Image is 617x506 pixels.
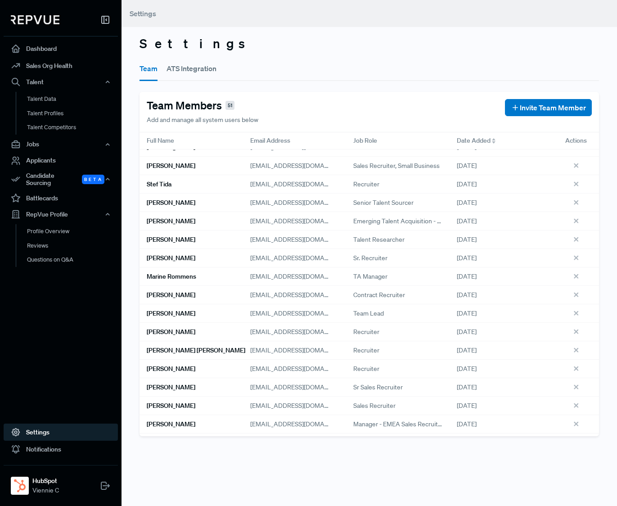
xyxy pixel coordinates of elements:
span: Job Role [353,136,377,145]
a: Dashboard [4,40,118,57]
div: [DATE] [450,397,553,415]
button: Team [140,56,158,81]
span: [EMAIL_ADDRESS][DOMAIN_NAME] [250,309,353,317]
p: Add and manage all system users below [147,115,258,125]
span: Recruiter [353,180,379,189]
span: Team Lead [353,309,384,318]
span: [EMAIL_ADDRESS][DOMAIN_NAME] [250,235,353,244]
div: [DATE] [450,304,553,323]
span: Beta [82,175,104,184]
span: [EMAIL_ADDRESS][DOMAIN_NAME] [250,199,353,207]
button: Candidate Sourcing Beta [4,169,118,190]
div: Toggle SortBy [450,132,553,149]
span: [EMAIL_ADDRESS][DOMAIN_NAME] [250,328,353,336]
span: Full Name [147,136,174,145]
h6: [PERSON_NAME] [PERSON_NAME] [147,347,245,354]
h4: Team Members [147,99,222,112]
div: [DATE] [450,323,553,341]
span: [EMAIL_ADDRESS][DOMAIN_NAME] [250,291,353,299]
a: HubSpotHubSpotViennie C [4,465,118,499]
h6: [PERSON_NAME] [147,420,195,428]
a: Settings [4,424,118,441]
a: Talent Profiles [16,106,130,121]
span: [EMAIL_ADDRESS][DOMAIN_NAME] [250,272,353,280]
h6: [PERSON_NAME] [147,199,195,207]
span: Talent Researcher [353,235,405,244]
h6: [PERSON_NAME] [147,291,195,299]
span: [EMAIL_ADDRESS][DOMAIN_NAME] [250,420,353,428]
span: [EMAIL_ADDRESS][DOMAIN_NAME] [250,143,353,151]
span: Date Added [457,136,491,145]
span: Sales Recruiter, Small Business [353,161,440,171]
h6: [PERSON_NAME] [147,162,195,170]
a: Applicants [4,152,118,169]
a: Profile Overview [16,224,130,239]
img: RepVue [11,15,59,24]
h6: [PERSON_NAME] [147,384,195,391]
h6: [PERSON_NAME] [147,328,195,336]
span: Sales Recruiter [353,401,396,411]
button: RepVue Profile [4,207,118,222]
span: [EMAIL_ADDRESS][DOMAIN_NAME] [250,162,353,170]
span: Senior Talent Sourcer [353,198,414,208]
div: [DATE] [450,378,553,397]
h6: [PERSON_NAME] [147,217,195,225]
span: [EMAIL_ADDRESS][DOMAIN_NAME] [250,365,353,373]
span: Emerging Talent Acquisition - EMEA [353,217,442,226]
span: Sr. Recruiter [353,253,387,263]
div: [DATE] [450,230,553,249]
span: Viennie C [32,486,59,495]
div: [DATE] [450,341,553,360]
span: [EMAIL_ADDRESS][DOMAIN_NAME] [250,383,353,391]
span: [EMAIL_ADDRESS][DOMAIN_NAME] [250,346,353,354]
img: HubSpot [13,479,27,493]
div: [DATE] [450,360,553,378]
span: Contract Recruiter [353,290,405,300]
h6: [PERSON_NAME] [147,365,195,373]
a: Sales Org Health [4,57,118,74]
div: [DATE] [450,175,553,194]
div: [DATE] [450,157,553,175]
h6: Marine Rommens [147,273,196,280]
strong: HubSpot [32,476,59,486]
span: [EMAIL_ADDRESS][DOMAIN_NAME] [250,402,353,410]
a: Questions on Q&A [16,253,130,267]
span: TA Manager [353,272,387,281]
h6: [PERSON_NAME] [147,144,195,151]
button: Invite Team Member [505,99,592,116]
a: Reviews [16,239,130,253]
div: [DATE] [450,415,553,434]
button: Jobs [4,137,118,152]
span: Email Address [250,136,290,145]
a: Talent Data [16,92,130,106]
div: [DATE] [450,212,553,230]
h3: Settings [140,36,599,51]
span: Actions [565,136,587,145]
a: Notifications [4,441,118,458]
h6: Stef Tida [147,181,171,188]
div: Candidate Sourcing [4,169,118,190]
span: [EMAIL_ADDRESS][DOMAIN_NAME] [250,180,353,188]
span: Invite Team Member [520,102,586,113]
span: Settings [130,9,156,18]
div: [DATE] [450,286,553,304]
h6: [PERSON_NAME] [147,236,195,244]
span: Manager - EMEA Sales Recruitment [353,420,442,429]
span: 51 [225,101,234,110]
button: ATS Integration [167,56,216,81]
h6: [PERSON_NAME] [147,254,195,262]
div: [DATE] [450,194,553,212]
span: [EMAIL_ADDRESS][DOMAIN_NAME] [250,217,353,225]
span: [EMAIL_ADDRESS][DOMAIN_NAME] [250,254,353,262]
div: [DATE] [450,267,553,286]
span: Recruiter [353,346,379,355]
span: Recruiter [353,364,379,374]
a: Battlecards [4,190,118,207]
a: Talent Competitors [16,120,130,135]
button: Talent [4,74,118,90]
h6: [PERSON_NAME] [147,402,195,410]
span: Sr Sales Recruiter [353,383,403,392]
